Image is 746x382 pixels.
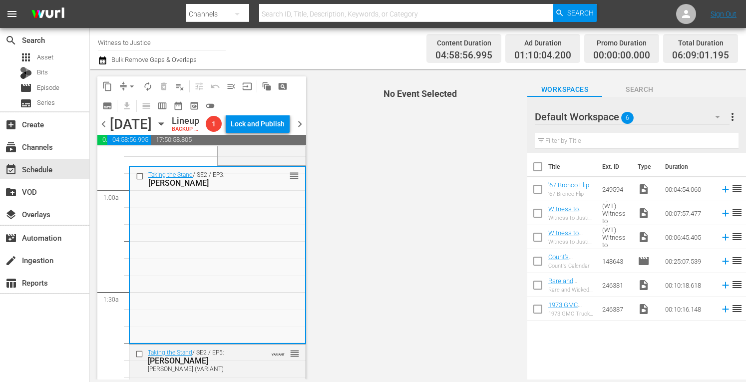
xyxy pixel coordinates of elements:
span: input [242,81,252,91]
span: Reports [5,277,17,289]
th: Title [548,153,596,181]
td: Witness to Justice by A&E (WT) Witness to Justice: [PERSON_NAME] 150 [598,225,634,249]
span: subtitles [20,97,32,109]
span: 6 [621,107,634,128]
div: Witness to Justice by A&E (WT) Witness to Justice: [PERSON_NAME] 150 [548,215,594,221]
span: preview_outlined [189,101,199,111]
span: Search [5,34,17,46]
button: Lock and Publish [226,115,290,133]
span: Refresh All Search Blocks [255,76,275,96]
a: '67 Bronco Flip [548,181,589,189]
span: reorder [731,183,743,195]
a: Taking the Stand [148,349,192,356]
td: 00:25:07.539 [661,249,716,273]
div: Content Duration [435,36,492,50]
th: Duration [659,153,719,181]
h4: No Event Selected [324,89,517,99]
div: [DATE] [110,116,152,132]
span: reorder [731,303,743,315]
span: Loop Content [140,78,156,94]
span: 04:58:56.995 [107,135,151,145]
div: Count's Calendar [548,263,594,269]
div: Default Workspace [535,103,730,131]
span: Workspaces [527,83,602,96]
div: [PERSON_NAME] (VARIANT) [148,366,259,373]
span: Search [567,4,594,22]
span: reorder [290,348,300,359]
td: 249594 [598,177,634,201]
span: Bits [37,67,48,77]
span: 1 [206,120,222,128]
div: [PERSON_NAME] [148,356,259,366]
span: Download as CSV [115,96,135,115]
span: Month Calendar View [170,98,186,114]
a: Witness to Justice by A&E (WT) Witness to Justice: [PERSON_NAME] 150 [548,205,594,250]
span: Fill episodes with ad slates [223,78,239,94]
span: Day Calendar View [135,96,154,115]
div: Witness to Justice by A&E (WT) Witness to Justice: [PERSON_NAME] 150 [548,239,594,245]
td: 00:06:45.405 [661,225,716,249]
div: Lock and Publish [231,115,285,133]
span: Clear Lineup [172,78,188,94]
span: Schedule [5,164,17,176]
td: 00:10:18.618 [661,273,716,297]
span: Remove Gaps & Overlaps [115,78,140,94]
span: VOD [5,186,17,198]
span: 06:09:01.195 [672,50,729,61]
span: chevron_left [97,118,110,130]
span: Revert to Primary Episode [207,78,223,94]
span: subtitles_outlined [102,101,112,111]
span: Series [37,98,55,108]
td: 246387 [598,297,634,321]
div: BACKUP WILL DELIVER: [DATE] 4a (local) [172,126,202,133]
svg: Add to Schedule [720,232,731,243]
span: Week Calendar View [154,98,170,114]
span: Select an event to delete [156,78,172,94]
span: compress [118,81,128,91]
td: 00:04:54.060 [661,177,716,201]
span: Asset [20,51,32,63]
div: Bits [20,67,32,79]
div: [PERSON_NAME] [148,178,258,188]
span: Search [602,83,677,96]
span: Overlays [5,209,17,221]
button: Search [553,4,597,22]
span: 17:50:58.805 [151,135,306,145]
button: reorder [289,170,299,180]
span: chevron_right [294,118,306,130]
svg: Add to Schedule [720,208,731,219]
td: 00:10:16.148 [661,297,716,321]
td: 00:07:57.477 [661,201,716,225]
div: Rare and Wicked 1962 [PERSON_NAME] [548,287,594,293]
a: Witness to Justice by A&E (WT) Witness to Justice: [PERSON_NAME] 150 [548,229,594,274]
span: reorder [731,231,743,243]
span: Create [5,119,17,131]
span: Asset [37,52,53,62]
span: VARIANT [272,348,285,356]
div: 1973 GMC Truck Gets EPIC Air Brush [548,311,594,317]
span: video_file [638,207,650,219]
span: 01:10:04.200 [514,50,571,61]
span: reorder [289,170,299,181]
div: '67 Bronco Flip [548,191,589,197]
span: content_copy [102,81,112,91]
span: autorenew_outlined [143,81,153,91]
a: 1973 GMC Truck Gets EPIC Air Brush [548,301,594,324]
th: Type [632,153,659,181]
span: playlist_remove_outlined [175,81,185,91]
span: menu_open [226,81,236,91]
span: 01:10:04.200 [97,135,107,145]
span: View Backup [186,98,202,114]
div: Ad Duration [514,36,571,50]
img: ans4CAIJ8jUAAAAAAAAAAAAAAAAAAAAAAAAgQb4GAAAAAAAAAAAAAAAAAAAAAAAAJMjXAAAAAAAAAAAAAAAAAAAAAAAAgAT5G... [24,2,72,26]
span: Episode [37,83,59,93]
span: Video [638,231,650,243]
td: 148643 [598,249,634,273]
td: Witness to Justice by A&E (WT) Witness to Justice: [PERSON_NAME] 150 [598,201,634,225]
span: Video [638,303,650,315]
span: Create Search Block [275,78,291,94]
div: / SE2 / EP3: [148,171,258,188]
a: Taking the Stand [148,171,193,178]
span: Channels [5,141,17,153]
button: more_vert [727,105,739,129]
